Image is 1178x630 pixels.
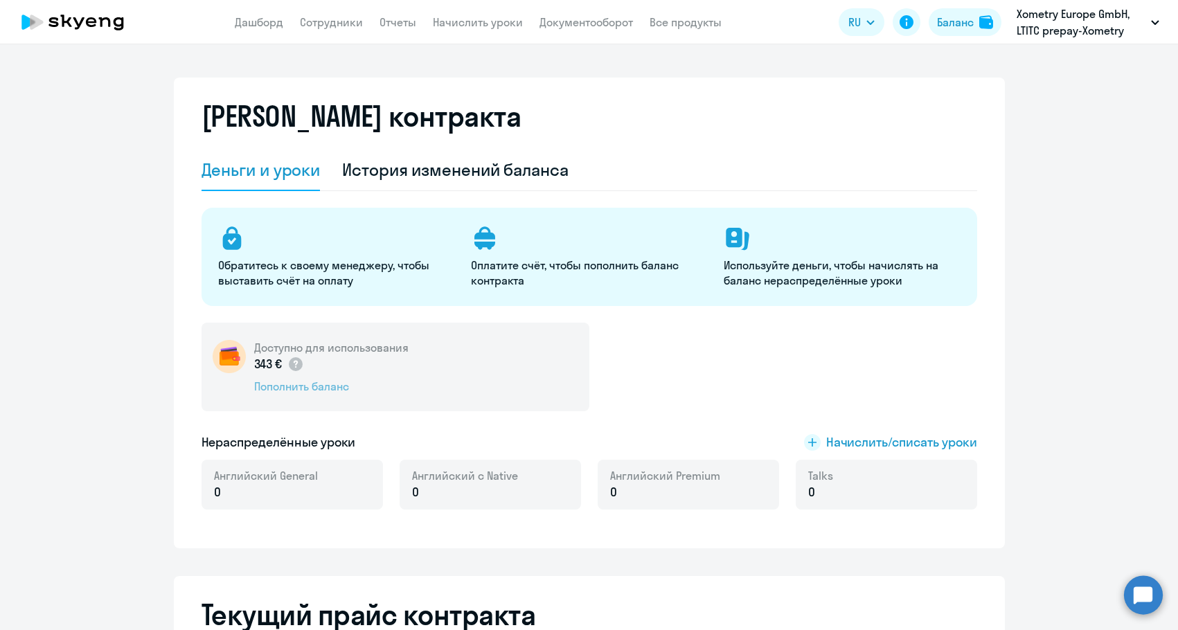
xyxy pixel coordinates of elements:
[380,15,416,29] a: Отчеты
[214,468,318,483] span: Английский General
[979,15,993,29] img: balance
[929,8,1001,36] button: Балансbalance
[724,258,960,288] p: Используйте деньги, чтобы начислять на баланс нераспределённые уроки
[610,483,617,501] span: 0
[839,8,884,36] button: RU
[650,15,722,29] a: Все продукты
[235,15,283,29] a: Дашборд
[539,15,633,29] a: Документооборот
[202,100,521,133] h2: [PERSON_NAME] контракта
[610,468,720,483] span: Английский Premium
[471,258,707,288] p: Оплатите счёт, чтобы пополнить баланс контракта
[254,379,409,394] div: Пополнить баланс
[213,340,246,373] img: wallet-circle.png
[937,14,974,30] div: Баланс
[433,15,523,29] a: Начислить уроки
[254,355,305,373] p: 343 €
[808,468,833,483] span: Talks
[300,15,363,29] a: Сотрудники
[254,340,409,355] h5: Доступно для использования
[342,159,569,181] div: История изменений баланса
[826,433,977,451] span: Начислить/списать уроки
[202,159,321,181] div: Деньги и уроки
[848,14,861,30] span: RU
[202,433,356,451] h5: Нераспределённые уроки
[214,483,221,501] span: 0
[412,468,518,483] span: Английский с Native
[1010,6,1166,39] button: Xometry Europe GmbH, LTITC prepay-Xometry Europe GmbH_Основной
[1017,6,1145,39] p: Xometry Europe GmbH, LTITC prepay-Xometry Europe GmbH_Основной
[218,258,454,288] p: Обратитесь к своему менеджеру, чтобы выставить счёт на оплату
[808,483,815,501] span: 0
[412,483,419,501] span: 0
